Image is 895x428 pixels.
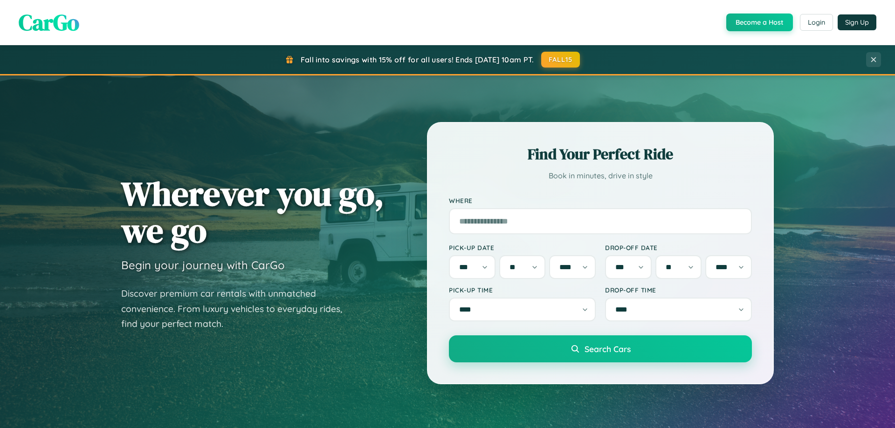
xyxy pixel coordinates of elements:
button: Sign Up [838,14,876,30]
button: FALL15 [541,52,580,68]
button: Search Cars [449,335,752,362]
h3: Begin your journey with CarGo [121,258,285,272]
span: Search Cars [585,344,631,354]
p: Discover premium car rentals with unmatched convenience. From luxury vehicles to everyday rides, ... [121,286,354,332]
button: Login [800,14,833,31]
label: Drop-off Date [605,244,752,251]
button: Become a Host [726,14,793,31]
label: Where [449,197,752,204]
span: Fall into savings with 15% off for all users! Ends [DATE] 10am PT. [301,55,534,64]
label: Drop-off Time [605,286,752,294]
label: Pick-up Time [449,286,596,294]
p: Book in minutes, drive in style [449,169,752,183]
span: CarGo [19,7,79,38]
label: Pick-up Date [449,244,596,251]
h1: Wherever you go, we go [121,175,384,249]
h2: Find Your Perfect Ride [449,144,752,164]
